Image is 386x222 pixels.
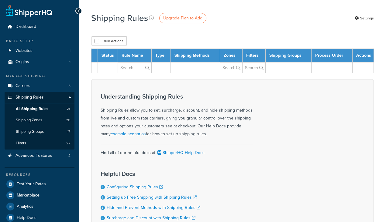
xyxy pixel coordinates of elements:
div: Manage Shipping [5,74,74,79]
span: Help Docs [17,215,36,220]
span: Carriers [16,83,30,89]
li: Advanced Features [5,150,74,161]
a: Surcharge and Discount with Shipping Rules [107,215,195,221]
a: ShipperHQ Help Docs [156,150,205,156]
a: ShipperHQ Home [6,5,52,17]
a: Upgrade Plan to Add [159,13,206,23]
div: Shipping Rules allow you to set, surcharge, discount, and hide shipping methods from live and cus... [101,93,253,138]
a: Shipping Groups 17 [5,126,74,137]
a: Shipping Zones 20 [5,115,74,126]
span: Test Your Rates [17,182,46,187]
a: Advanced Features 2 [5,150,74,161]
a: Origins 1 [5,56,74,68]
a: Shipping Rules [5,92,74,103]
span: Analytics [17,204,33,209]
th: Process Order [312,49,353,62]
li: All Shipping Rules [5,103,74,115]
input: Search [220,62,242,73]
span: 1 [69,59,71,65]
input: Search [243,62,265,73]
th: Type [151,49,171,62]
span: 1 [69,48,71,53]
span: Shipping Rules [16,95,44,100]
span: All Shipping Rules [16,106,48,112]
div: Basic Setup [5,39,74,44]
span: 27 [66,141,70,146]
th: Shipping Groups [266,49,312,62]
div: Resources [5,172,74,177]
h3: Helpful Docs [101,170,200,177]
span: Filters [16,141,26,146]
a: Dashboard [5,21,74,32]
a: Configuring Shipping Rules [107,184,163,190]
li: Shipping Groups [5,126,74,137]
li: Origins [5,56,74,68]
span: 2 [68,153,71,158]
span: 21 [67,106,70,112]
a: Setting up Free Shipping with Shipping Rules [107,194,197,200]
li: Carriers [5,80,74,92]
th: Shipping Methods [171,49,220,62]
th: Zones [220,49,243,62]
a: Test Your Rates [5,179,74,190]
a: Hide and Prevent Methods with Shipping Rules [107,204,200,211]
th: Actions [353,49,374,62]
a: Analytics [5,201,74,212]
a: Websites 1 [5,45,74,56]
th: Filters [243,49,266,62]
span: 20 [66,118,70,123]
button: Bulk Actions [91,36,127,45]
span: 17 [67,129,70,134]
span: Shipping Zones [16,118,42,123]
span: Dashboard [16,24,36,29]
span: Upgrade Plan to Add [163,15,202,21]
span: Origins [16,59,29,65]
th: Status [98,49,118,62]
a: example scenarios [111,131,146,137]
span: Advanced Features [16,153,52,158]
a: Marketplace [5,190,74,201]
span: 5 [68,83,71,89]
a: Filters 27 [5,138,74,149]
li: Shipping Zones [5,115,74,126]
h1: Shipping Rules [91,12,148,24]
div: Find all of our helpful docs at: [101,144,253,157]
th: Rule Name [118,49,152,62]
a: Carriers 5 [5,80,74,92]
li: Websites [5,45,74,56]
li: Shipping Rules [5,92,74,150]
a: All Shipping Rules 21 [5,103,74,115]
h3: Understanding Shipping Rules [101,93,253,100]
a: Settings [355,14,374,22]
span: Shipping Groups [16,129,44,134]
li: Filters [5,138,74,149]
span: Marketplace [17,193,40,198]
input: Search [118,62,151,73]
span: Websites [16,48,33,53]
